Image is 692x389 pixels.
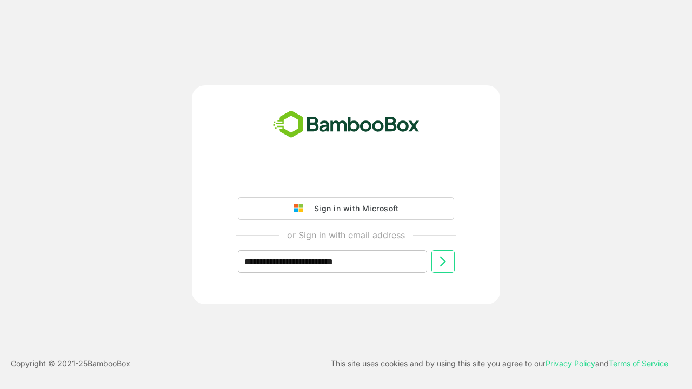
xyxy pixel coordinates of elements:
[287,229,405,242] p: or Sign in with email address
[331,357,668,370] p: This site uses cookies and by using this site you agree to our and
[238,197,454,220] button: Sign in with Microsoft
[294,204,309,213] img: google
[267,107,425,143] img: bamboobox
[309,202,398,216] div: Sign in with Microsoft
[232,167,460,191] iframe: Sign in with Google Button
[11,357,130,370] p: Copyright © 2021- 25 BambooBox
[545,359,595,368] a: Privacy Policy
[609,359,668,368] a: Terms of Service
